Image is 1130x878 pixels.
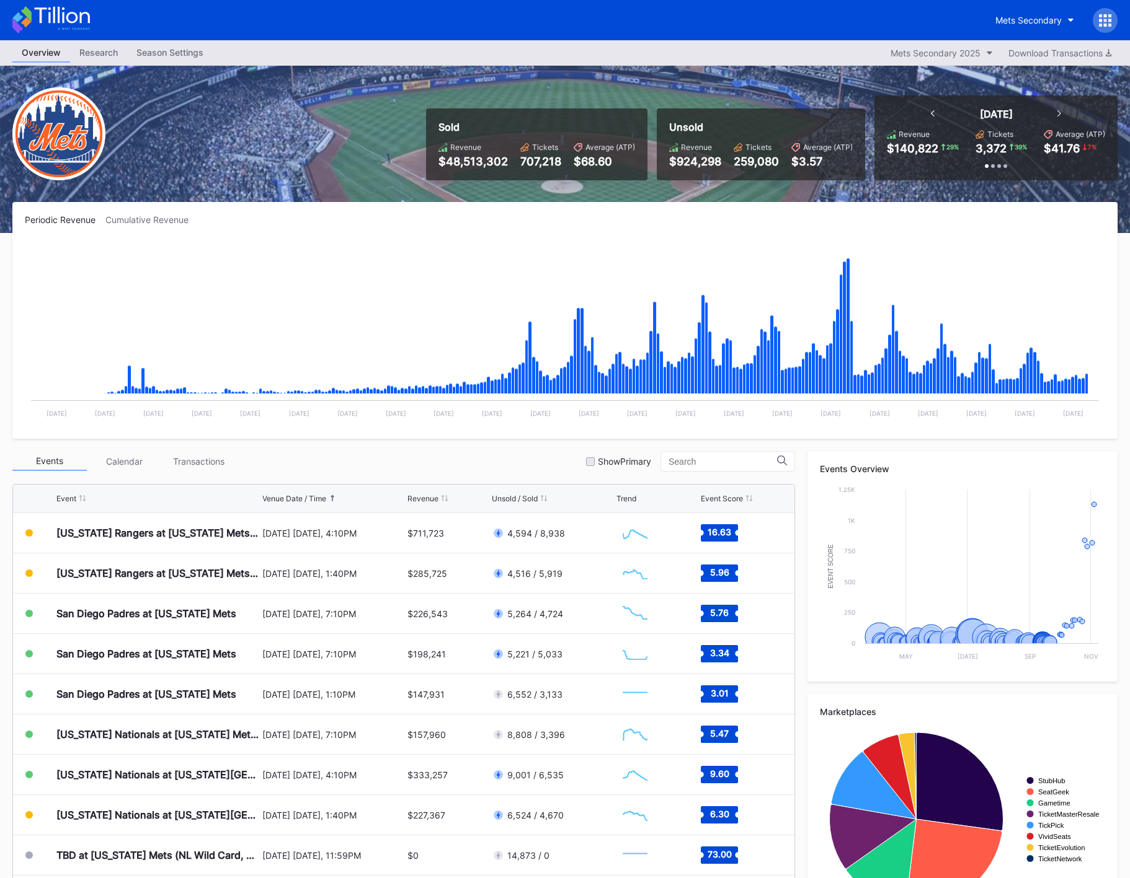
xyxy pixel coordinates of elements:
[530,410,551,417] text: [DATE]
[12,43,70,63] a: Overview
[1044,142,1080,155] div: $41.76
[407,729,446,740] div: $157,960
[1002,45,1118,61] button: Download Transactions
[262,729,404,740] div: [DATE] [DATE], 7:10PM
[839,486,855,493] text: 1.25k
[1038,833,1071,840] text: VividSeats
[507,608,563,619] div: 5,264 / 4,724
[820,706,1105,717] div: Marketplaces
[262,810,404,820] div: [DATE] [DATE], 1:40PM
[25,240,1105,426] svg: Chart title
[56,688,236,700] div: San Diego Padres at [US_STATE] Mets
[616,558,654,589] svg: Chart title
[386,410,406,417] text: [DATE]
[262,689,404,700] div: [DATE] [DATE], 1:10PM
[724,410,744,417] text: [DATE]
[966,410,987,417] text: [DATE]
[791,155,853,168] div: $3.57
[434,410,454,417] text: [DATE]
[945,142,960,152] div: 29 %
[976,142,1007,155] div: 3,372
[407,494,438,503] div: Revenue
[616,719,654,750] svg: Chart title
[1084,652,1098,660] text: Nov
[127,43,213,63] a: Season Settings
[407,608,448,619] div: $226,543
[1038,844,1085,851] text: TicketEvolution
[616,494,636,503] div: Trend
[482,410,502,417] text: [DATE]
[407,810,445,820] div: $227,367
[507,770,564,780] div: 9,001 / 6,535
[56,849,259,861] div: TBD at [US_STATE] Mets (NL Wild Card, Home Game 1) (If Necessary)
[820,463,1105,474] div: Events Overview
[1038,788,1069,796] text: SeatGeek
[507,528,565,538] div: 4,594 / 8,938
[520,155,561,168] div: 707,218
[887,142,938,155] div: $140,822
[12,452,87,471] div: Events
[616,678,654,709] svg: Chart title
[627,410,647,417] text: [DATE]
[745,143,772,152] div: Tickets
[161,452,236,471] div: Transactions
[844,547,855,555] text: 750
[708,849,732,859] text: 73.00
[669,155,721,168] div: $924,298
[25,214,105,225] div: Periodic Revenue
[95,410,115,417] text: [DATE]
[262,770,404,780] div: [DATE] [DATE], 4:10PM
[803,143,853,152] div: Average (ATP)
[407,649,446,659] div: $198,241
[1008,48,1111,58] div: Download Transactions
[70,43,127,63] a: Research
[616,840,654,871] svg: Chart title
[262,494,326,503] div: Venue Date / Time
[669,457,777,467] input: Search
[891,48,981,58] div: Mets Secondary 2025
[337,410,358,417] text: [DATE]
[143,410,164,417] text: [DATE]
[12,87,105,180] img: New-York-Mets-Transparent.png
[884,45,999,61] button: Mets Secondary 2025
[1013,142,1028,152] div: 39 %
[407,568,447,579] div: $285,725
[848,517,855,524] text: 1k
[579,410,599,417] text: [DATE]
[262,850,404,861] div: [DATE] [DATE], 11:59PM
[507,649,563,659] div: 5,221 / 5,033
[710,768,729,779] text: 9.60
[616,598,654,629] svg: Chart title
[844,578,855,586] text: 500
[262,568,404,579] div: [DATE] [DATE], 1:40PM
[675,410,696,417] text: [DATE]
[56,527,259,539] div: [US_STATE] Rangers at [US_STATE] Mets (Mets Alumni Classic/Mrs. Met Taxicab [GEOGRAPHIC_DATA] Giv...
[105,214,198,225] div: Cumulative Revenue
[56,607,236,620] div: San Diego Padres at [US_STATE] Mets
[820,483,1105,669] svg: Chart title
[681,143,712,152] div: Revenue
[711,688,729,698] text: 3.01
[899,652,913,660] text: May
[710,567,729,577] text: 5.96
[995,15,1062,25] div: Mets Secondary
[710,607,729,618] text: 5.76
[1063,410,1083,417] text: [DATE]
[492,494,538,503] div: Unsold / Sold
[262,608,404,619] div: [DATE] [DATE], 7:10PM
[70,43,127,61] div: Research
[56,494,76,503] div: Event
[734,155,779,168] div: 259,080
[407,770,448,780] div: $333,257
[669,121,853,133] div: Unsold
[710,728,729,739] text: 5.47
[192,410,212,417] text: [DATE]
[844,608,855,616] text: 250
[507,729,565,740] div: 8,808 / 3,396
[616,759,654,790] svg: Chart title
[574,155,635,168] div: $68.60
[407,689,445,700] div: $147,931
[870,410,890,417] text: [DATE]
[708,527,731,537] text: 16.63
